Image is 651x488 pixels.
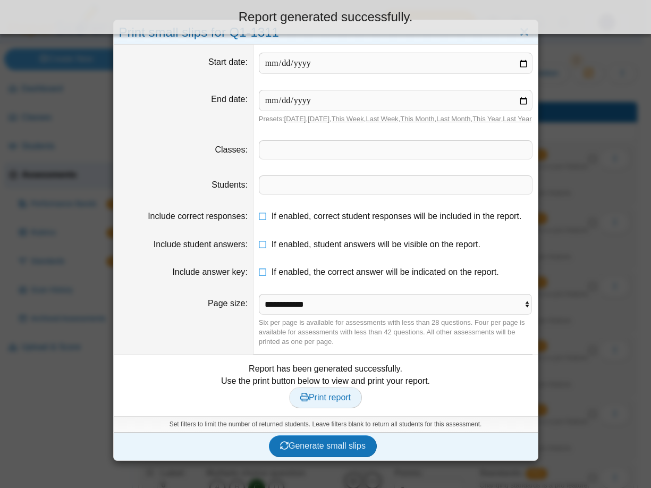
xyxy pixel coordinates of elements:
[280,441,366,450] span: Generate small slips
[208,57,248,66] label: Start date
[211,95,248,104] label: End date
[119,363,532,408] div: Report has been generated successfully. Use the print button below to view and print your report.
[259,175,532,195] tags: ​
[259,140,532,159] tags: ​
[259,114,532,124] div: Presets: , , , , , , ,
[272,212,522,221] span: If enabled, correct student responses will be included in the report.
[503,115,531,123] a: Last Year
[366,115,398,123] a: Last Week
[272,267,499,276] span: If enabled, the correct answer will be indicated on the report.
[212,180,248,189] label: Students
[284,115,306,123] a: [DATE]
[289,387,362,408] a: Print report
[114,416,538,432] div: Set filters to limit the number of returned students. Leave filters blank to return all students ...
[154,240,248,249] label: Include student answers
[8,8,643,26] div: Report generated successfully.
[215,145,247,154] label: Classes
[300,393,351,402] span: Print report
[472,115,501,123] a: This Year
[400,115,434,123] a: This Month
[259,318,532,347] div: Six per page is available for assessments with less than 28 questions. Four per page is available...
[332,115,364,123] a: This Week
[272,240,480,249] span: If enabled, student answers will be visible on the report.
[172,267,247,276] label: Include answer key
[436,115,470,123] a: Last Month
[269,435,377,457] button: Generate small slips
[308,115,329,123] a: [DATE]
[148,212,248,221] label: Include correct responses
[208,299,248,308] label: Page size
